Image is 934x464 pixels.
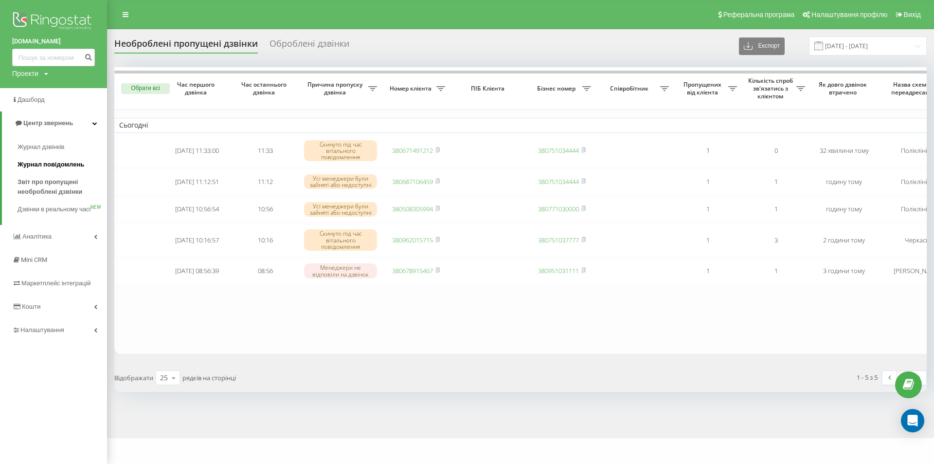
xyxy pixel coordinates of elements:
span: Час першого дзвінка [171,81,223,96]
span: ПІБ Клієнта [458,85,520,93]
a: 380687106459 [392,177,433,186]
span: рядків на сторінці [182,373,236,382]
td: 10:56 [231,196,299,222]
td: [DATE] 10:56:54 [163,196,231,222]
a: 380962015715 [392,236,433,244]
td: 10:16 [231,224,299,256]
img: Ringostat logo [12,10,95,34]
a: 380751034444 [538,146,579,155]
a: 380671491212 [392,146,433,155]
td: 32 хвилини тому [810,135,878,167]
div: Open Intercom Messenger [901,409,924,432]
td: 1 [674,169,742,195]
a: 380771030000 [538,204,579,213]
span: Кошти [22,303,40,310]
div: Необроблені пропущені дзвінки [114,38,258,54]
div: Проекти [12,69,38,78]
span: Пропущених від клієнта [679,81,728,96]
button: Обрати всі [121,83,170,94]
a: 380508305994 [392,204,433,213]
div: Усі менеджери були зайняті або недоступні [304,174,377,189]
span: Як довго дзвінок втрачено [818,81,870,96]
span: Звіт про пропущені необроблені дзвінки [18,177,102,197]
span: Відображати [114,373,153,382]
a: [DOMAIN_NAME] [12,37,95,46]
a: Центр звернень [2,111,107,135]
a: Журнал дзвінків [18,138,107,156]
span: Маркетплейс інтеграцій [21,279,91,287]
div: Менеджери не відповіли на дзвінок [304,263,377,278]
td: [DATE] 10:16:57 [163,224,231,256]
td: [DATE] 11:12:51 [163,169,231,195]
input: Пошук за номером [12,49,95,66]
td: [DATE] 11:33:00 [163,135,231,167]
a: 380751034444 [538,177,579,186]
td: 1 [742,258,810,284]
span: Дашборд [18,96,45,103]
a: 380678915467 [392,266,433,275]
td: 1 [674,224,742,256]
td: 1 [674,135,742,167]
span: Журнал повідомлень [18,160,84,169]
span: Налаштування профілю [811,11,887,19]
span: Аналiтика [22,233,52,240]
div: 25 [160,373,168,383]
td: годину тому [810,169,878,195]
div: 1 - 5 з 5 [857,372,878,382]
td: 1 [742,196,810,222]
span: Mini CRM [21,256,47,263]
div: Скинуто під час вітального повідомлення [304,140,377,162]
span: Дзвінки в реальному часі [18,204,90,214]
td: 08:56 [231,258,299,284]
span: Час останнього дзвінка [239,81,291,96]
button: Експорт [739,37,785,55]
div: Скинуто під час вітального повідомлення [304,229,377,251]
td: 3 години тому [810,258,878,284]
span: Номер клієнта [387,85,436,93]
div: Оброблені дзвінки [269,38,349,54]
span: Співробітник [601,85,660,93]
td: 1 [674,196,742,222]
td: 1 [674,258,742,284]
td: [DATE] 08:56:39 [163,258,231,284]
td: 0 [742,135,810,167]
a: Дзвінки в реальному часіNEW [18,201,107,218]
td: 11:12 [231,169,299,195]
span: Реферальна програма [723,11,795,19]
span: Бізнес номер [533,85,582,93]
td: 11:33 [231,135,299,167]
a: 380751037777 [538,236,579,244]
td: годину тому [810,196,878,222]
span: Вихід [904,11,921,19]
td: 2 години тому [810,224,878,256]
td: 3 [742,224,810,256]
span: Причина пропуску дзвінка [304,81,368,96]
a: 1 [897,371,912,385]
span: Налаштування [20,326,64,334]
a: Звіт про пропущені необроблені дзвінки [18,173,107,201]
span: Журнал дзвінків [18,142,64,152]
a: Журнал повідомлень [18,156,107,173]
a: 380951031111 [538,266,579,275]
td: 1 [742,169,810,195]
div: Усі менеджери були зайняті або недоступні [304,202,377,217]
span: Центр звернень [23,119,73,127]
span: Кількість спроб зв'язатись з клієнтом [747,77,796,100]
